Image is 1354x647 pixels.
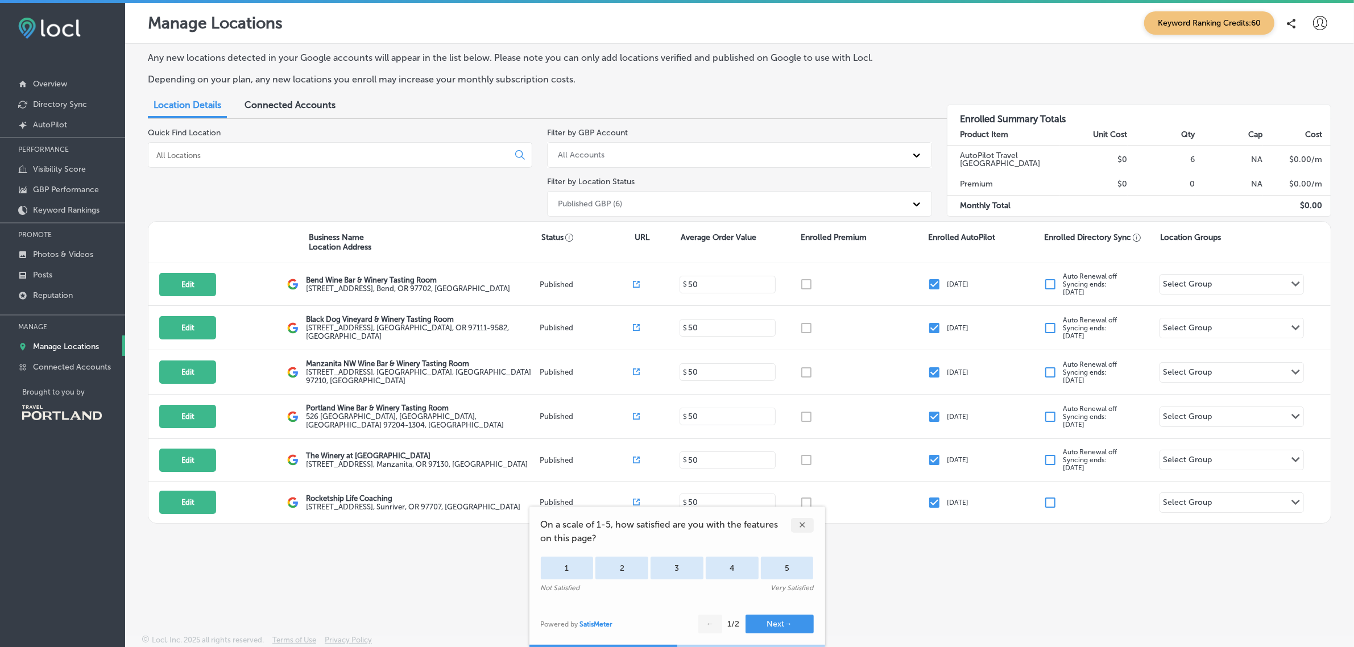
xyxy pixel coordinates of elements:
p: [DATE] [947,324,968,332]
img: logo [287,411,299,422]
td: 6 [1128,145,1195,174]
p: Connected Accounts [33,362,111,372]
p: [DATE] [947,280,968,288]
p: [DATE] [947,368,968,376]
div: 1 [541,557,594,579]
img: Travel Portland [22,405,102,420]
p: Enrolled AutoPilot [928,233,995,242]
button: Edit [159,491,216,514]
p: Auto Renewal off [1063,272,1117,296]
p: Directory Sync [33,99,87,109]
p: [DATE] [947,413,968,421]
td: NA [1195,145,1263,174]
div: Select Group [1163,279,1212,292]
p: Auto Renewal off [1063,316,1117,340]
p: Published [540,323,633,332]
label: 526 [GEOGRAPHIC_DATA] , [GEOGRAPHIC_DATA], [GEOGRAPHIC_DATA] 97204-1304, [GEOGRAPHIC_DATA] [306,412,537,429]
div: 3 [651,557,703,579]
label: Filter by GBP Account [547,128,628,138]
p: $ [683,499,687,507]
td: $ 0.00 [1263,195,1331,216]
div: Select Group [1163,455,1212,468]
div: 1 / 2 [728,619,740,629]
div: 5 [761,557,814,579]
label: [STREET_ADDRESS] , Bend, OR 97702, [GEOGRAPHIC_DATA] [306,284,510,293]
p: Manage Locations [148,14,283,32]
td: $ 0.00 /m [1263,174,1331,195]
img: logo [287,367,299,378]
span: Syncing ends: [DATE] [1063,368,1107,384]
p: Portland Wine Bar & Winery Tasting Room [306,404,537,412]
p: Black Dog Vineyard & Winery Tasting Room [306,315,537,323]
button: Edit [159,449,216,472]
p: Published [540,456,633,464]
td: AutoPilot Travel [GEOGRAPHIC_DATA] [947,145,1060,174]
button: ← [698,615,722,633]
p: Brought to you by [22,388,125,396]
p: The Winery at [GEOGRAPHIC_DATA] [306,451,528,460]
th: Unit Cost [1060,125,1128,146]
img: fda3e92497d09a02dc62c9cd864e3231.png [18,18,81,39]
p: Overview [33,79,67,89]
td: $ 0.00 /m [1263,145,1331,174]
p: [DATE] [947,499,968,507]
p: Photos & Videos [33,250,93,259]
span: Syncing ends: [DATE] [1063,456,1107,472]
span: Syncing ends: [DATE] [1063,280,1107,296]
span: Connected Accounts [245,99,336,110]
label: [STREET_ADDRESS] , [GEOGRAPHIC_DATA], OR 97111-9582, [GEOGRAPHIC_DATA] [306,323,537,341]
label: Quick Find Location [148,128,221,138]
p: $ [683,456,687,464]
p: $ [683,368,687,376]
strong: Product Item [960,130,1008,139]
img: logo [287,497,299,508]
div: 4 [706,557,759,579]
h3: Enrolled Summary Totals [947,105,1331,125]
p: Reputation [33,291,73,300]
p: URL [635,233,649,242]
p: Published [540,412,633,421]
img: logo [287,322,299,334]
button: Edit [159,405,216,428]
label: [STREET_ADDRESS] , [GEOGRAPHIC_DATA], [GEOGRAPHIC_DATA] 97210, [GEOGRAPHIC_DATA] [306,368,537,385]
div: Select Group [1163,412,1212,425]
div: Not Satisfied [541,584,580,592]
img: logo [287,454,299,466]
span: Syncing ends: [DATE] [1063,413,1107,429]
td: Premium [947,174,1060,195]
div: 2 [595,557,648,579]
span: Keyword Ranking Credits: 60 [1144,11,1274,35]
label: [STREET_ADDRESS] , Manzanita, OR 97130, [GEOGRAPHIC_DATA] [306,460,528,468]
p: Business Name Location Address [309,233,371,252]
p: Published [540,368,633,376]
p: Average Order Value [681,233,756,242]
div: Very Satisfied [771,584,814,592]
td: NA [1195,174,1263,195]
p: Bend Wine Bar & Winery Tasting Room [306,276,510,284]
p: Any new locations detected in your Google accounts will appear in the list below. Please note you... [148,52,917,63]
p: $ [683,280,687,288]
td: 0 [1128,174,1195,195]
a: SatisMeter [580,620,613,628]
p: Visibility Score [33,164,86,174]
p: Posts [33,270,52,280]
p: $ [683,413,687,421]
th: Qty [1128,125,1195,146]
p: Published [540,280,633,289]
button: Edit [159,273,216,296]
div: Published GBP (6) [558,199,622,209]
div: All Accounts [558,150,604,160]
p: $ [683,324,687,332]
p: Location Groups [1160,233,1221,242]
p: Rocketship Life Coaching [306,494,520,503]
span: Syncing ends: [DATE] [1063,324,1107,340]
img: logo [287,279,299,290]
span: Location Details [154,99,221,110]
p: Locl, Inc. 2025 all rights reserved. [152,636,264,644]
th: Cap [1195,125,1263,146]
td: $0 [1060,174,1128,195]
p: Auto Renewal off [1063,448,1117,472]
td: Monthly Total [947,195,1060,216]
div: Powered by [541,620,613,628]
div: ✕ [791,518,814,533]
